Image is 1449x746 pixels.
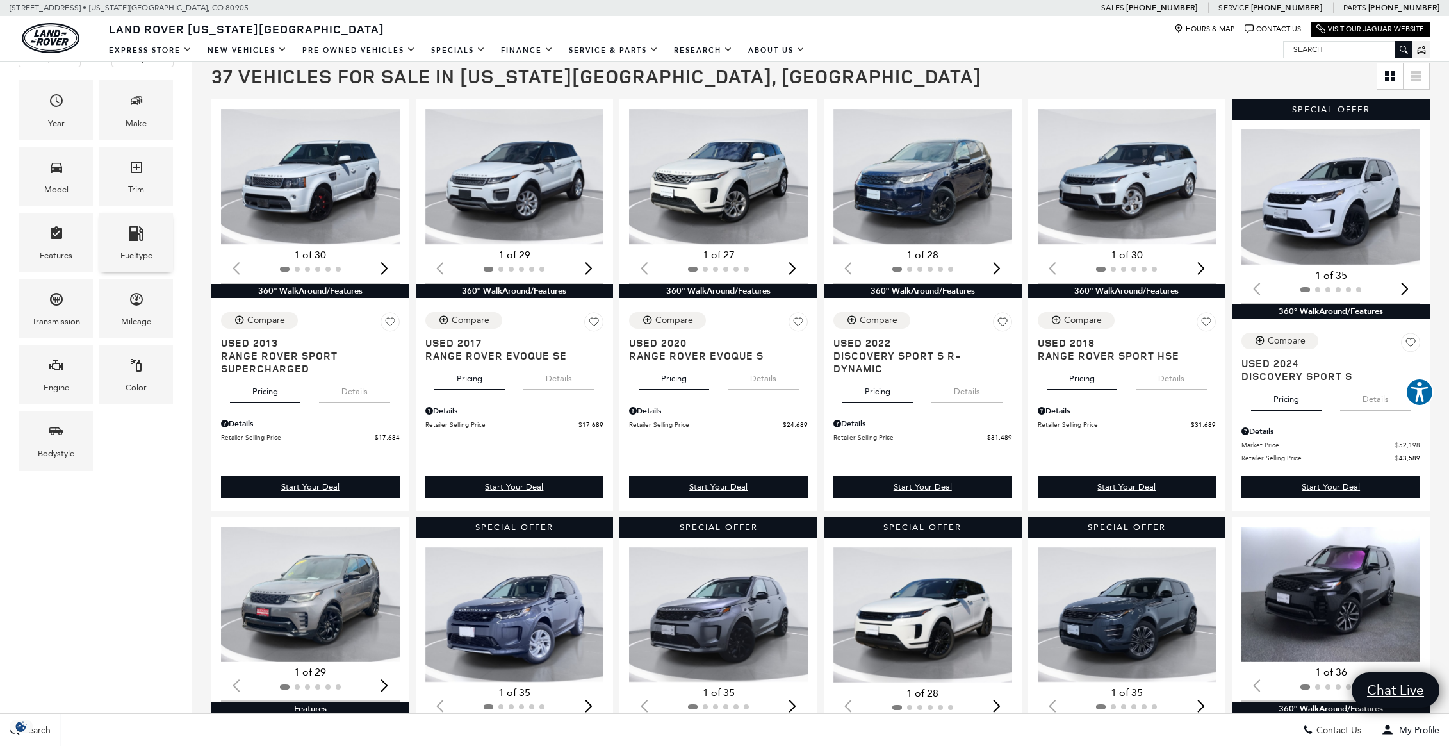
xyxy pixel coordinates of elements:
[833,547,1013,683] div: 1 / 2
[931,375,1003,403] button: details tab
[629,336,808,362] a: Used 2020Range Rover Evoque S
[221,312,298,329] button: Compare Vehicle
[221,476,400,498] div: undefined - Range Rover Sport Supercharged
[833,476,1012,498] div: undefined - Discovery Sport S R-Dynamic
[129,90,144,116] span: Make
[580,692,597,720] div: Next slide
[101,39,813,62] nav: Main Navigation
[833,336,1012,375] a: Used 2022Discovery Sport S R-Dynamic
[1371,714,1449,746] button: Open user profile menu
[1028,517,1226,538] div: Special Offer
[1038,336,1216,362] a: Used 2018Range Rover Sport HSE
[655,315,693,326] div: Compare
[1038,109,1218,244] div: 1 / 2
[425,312,502,329] button: Compare Vehicle
[1241,370,1411,383] span: Discovery Sport S
[1101,3,1124,12] span: Sales
[842,375,913,403] button: pricing tab
[434,362,505,390] button: pricing tab
[221,109,401,244] img: 2013 Land Rover Range Rover Sport Supercharged 1
[1038,547,1218,682] div: 1 / 2
[1241,357,1420,383] a: Used 2024Discovery Sport S
[425,336,604,362] a: Used 2017Range Rover Evoque SE
[1038,349,1207,362] span: Range Rover Sport HSE
[416,284,614,298] div: 360° WalkAround/Features
[1352,672,1439,708] a: Chat Live
[101,39,200,62] a: EXPRESS STORE
[32,315,80,329] div: Transmission
[211,702,409,716] div: Features
[1343,3,1366,12] span: Parts
[19,80,93,140] div: YearYear
[561,39,666,62] a: Service & Parts
[99,147,173,206] div: TrimTrim
[126,117,147,131] div: Make
[987,433,1012,442] span: $31,489
[1395,453,1420,463] span: $43,589
[1241,527,1421,662] div: 1 / 2
[1405,378,1434,409] aside: Accessibility Help Desk
[126,381,147,395] div: Color
[1316,24,1424,34] a: Visit Our Jaguar Website
[493,39,561,62] a: Finance
[1377,63,1403,89] a: Grid View
[1232,99,1430,120] div: Special Offer
[6,720,36,733] img: Opt-Out Icon
[1405,378,1434,406] button: Explore your accessibility options
[48,117,65,131] div: Year
[425,109,605,244] div: 1 / 2
[99,213,173,272] div: FueltypeFueltype
[221,476,400,498] a: Start Your Deal
[425,476,604,498] a: Start Your Deal
[1136,362,1207,390] button: details tab
[860,315,897,326] div: Compare
[49,288,64,315] span: Transmission
[824,284,1022,298] div: 360° WalkAround/Features
[1241,440,1420,450] a: Market Price $52,198
[425,248,604,262] div: 1 of 29
[221,433,375,442] span: Retailer Selling Price
[416,517,614,538] div: Special Offer
[200,39,295,62] a: New Vehicles
[129,354,144,381] span: Color
[1192,692,1209,720] div: Next slide
[247,315,285,326] div: Compare
[728,362,799,390] button: details tab
[1038,312,1115,329] button: Compare Vehicle
[1038,420,1191,429] span: Retailer Selling Price
[129,156,144,183] span: Trim
[1191,420,1216,429] span: $31,689
[1197,312,1216,336] button: Save Vehicle
[1232,702,1430,716] div: 360° WalkAround/Features
[833,336,1003,349] span: Used 2022
[988,692,1006,720] div: Next slide
[988,254,1006,282] div: Next slide
[833,476,1012,498] a: Start Your Deal
[629,476,808,498] div: undefined - Range Rover Evoque S
[425,420,604,429] a: Retailer Selling Price $17,689
[230,375,300,403] button: pricing tab
[1241,426,1420,437] div: Pricing Details - Discovery Sport S
[1395,440,1420,450] span: $52,198
[1038,547,1218,682] img: 2024 Land Rover Range Rover Evoque Dynamic 1
[629,547,809,682] img: 2024 Land Rover Discovery Sport S 1
[101,21,392,37] a: Land Rover [US_STATE][GEOGRAPHIC_DATA]
[1368,3,1439,13] a: [PHONE_NUMBER]
[1251,383,1322,411] button: pricing tab
[619,517,817,538] div: Special Offer
[1313,725,1361,736] span: Contact Us
[221,109,401,244] div: 1 / 2
[19,411,93,470] div: BodystyleBodystyle
[211,63,981,89] span: 37 Vehicles for Sale in [US_STATE][GEOGRAPHIC_DATA], [GEOGRAPHIC_DATA]
[221,336,390,349] span: Used 2013
[629,547,809,682] div: 1 / 2
[1268,335,1306,347] div: Compare
[221,433,400,442] a: Retailer Selling Price $17,684
[639,362,709,390] button: pricing tab
[1241,357,1411,370] span: Used 2024
[221,527,401,662] div: 1 / 2
[19,279,93,338] div: TransmissionTransmission
[1340,383,1411,411] button: details tab
[833,686,1012,700] div: 1 of 28
[6,720,36,733] section: Click to Open Cookie Consent Modal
